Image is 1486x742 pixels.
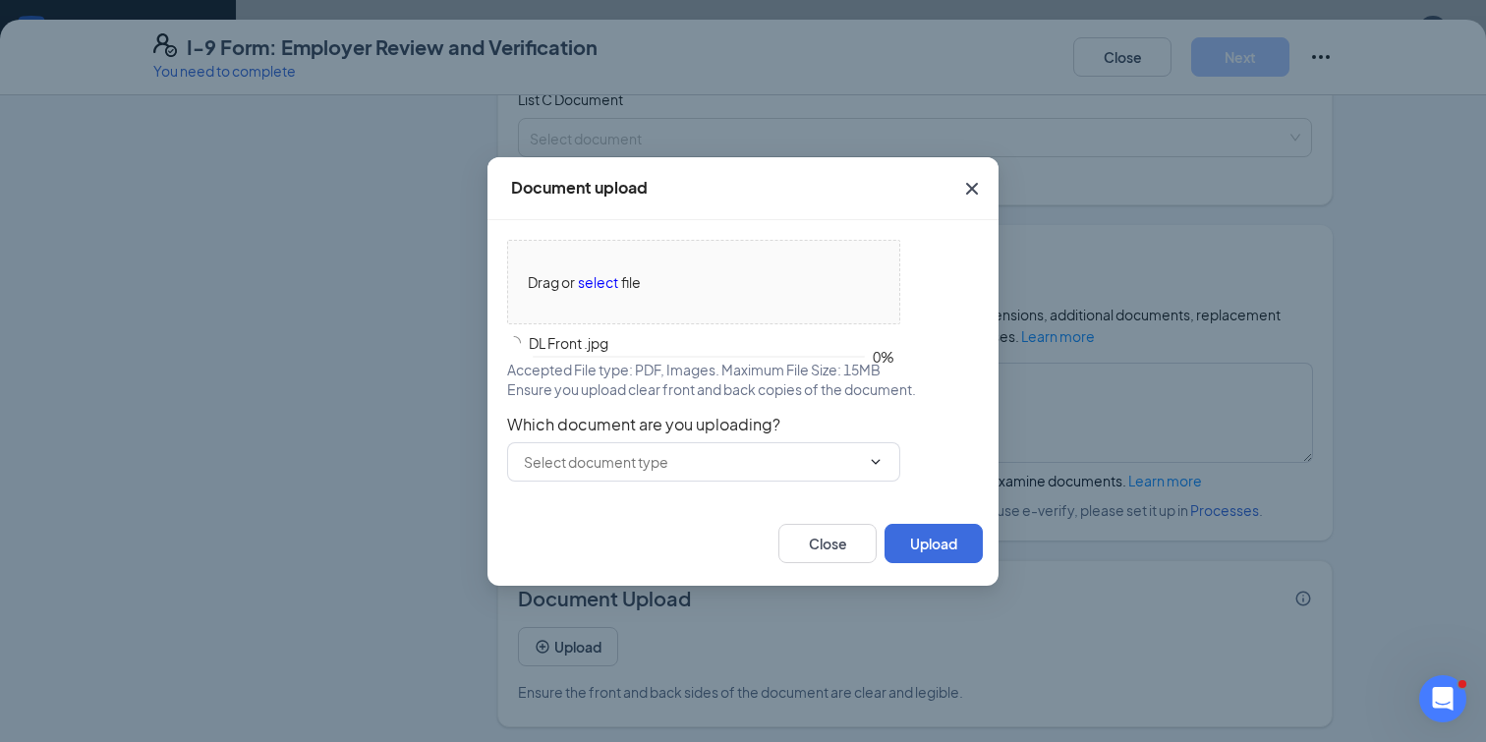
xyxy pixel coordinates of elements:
[621,271,641,293] span: file
[521,332,877,354] span: DL Front .jpg
[873,350,900,364] span: 0%
[507,415,979,434] span: Which document are you uploading?
[504,333,524,353] span: loading
[508,241,899,323] span: Drag orselectfile
[511,177,648,199] div: Document upload
[524,451,860,473] input: Select document type
[778,524,877,563] button: Close
[507,360,881,379] span: Accepted File type: PDF, Images. Maximum File Size: 15MB
[1419,675,1466,722] iframe: Intercom live chat
[578,271,618,293] span: select
[885,524,983,563] button: Upload
[960,177,984,200] svg: Cross
[945,157,999,220] button: Close
[528,271,575,293] span: Drag or
[507,379,916,399] span: Ensure you upload clear front and back copies of the document.
[868,454,884,470] svg: ChevronDown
